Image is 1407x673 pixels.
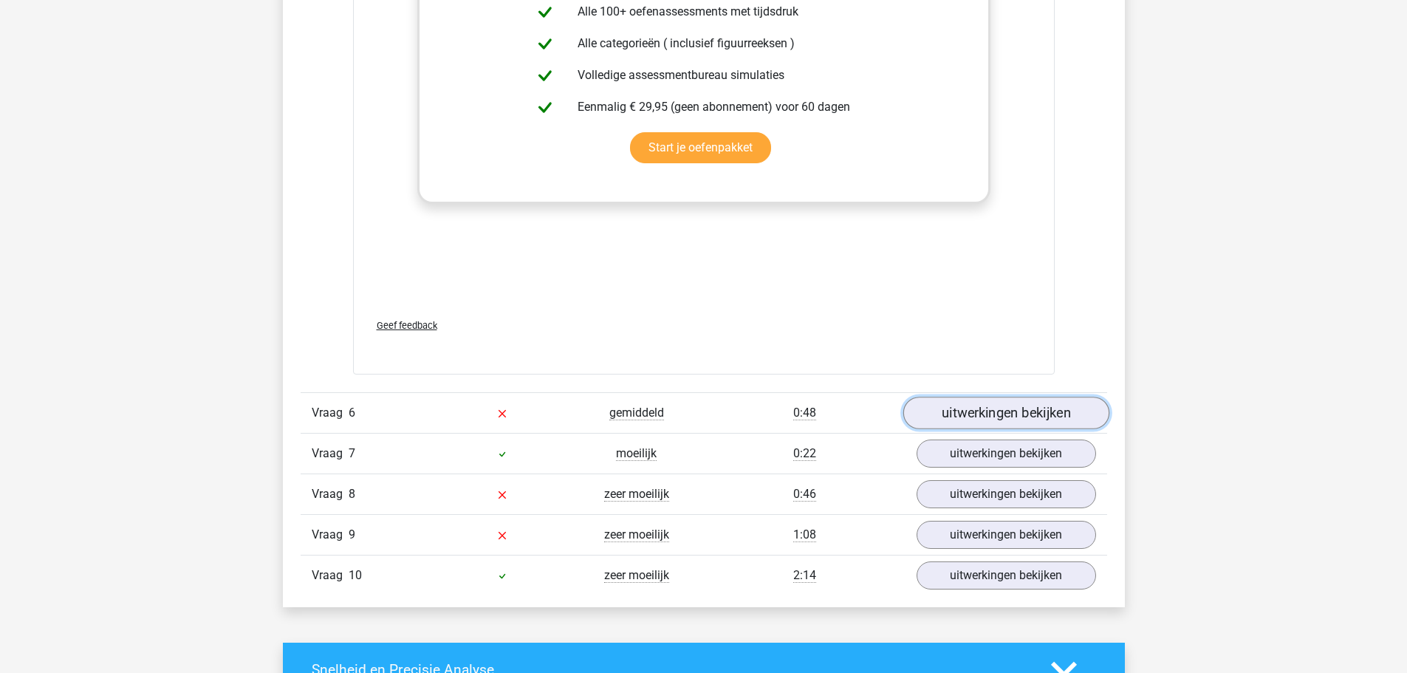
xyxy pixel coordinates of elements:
[312,445,349,462] span: Vraag
[793,487,816,502] span: 0:46
[609,406,664,420] span: gemiddeld
[917,440,1096,468] a: uitwerkingen bekijken
[312,485,349,503] span: Vraag
[312,526,349,544] span: Vraag
[349,446,355,460] span: 7
[312,567,349,584] span: Vraag
[349,568,362,582] span: 10
[616,446,657,461] span: moeilijk
[903,397,1109,429] a: uitwerkingen bekijken
[793,446,816,461] span: 0:22
[793,527,816,542] span: 1:08
[604,487,669,502] span: zeer moeilijk
[630,132,771,163] a: Start je oefenpakket
[793,568,816,583] span: 2:14
[917,480,1096,508] a: uitwerkingen bekijken
[312,404,349,422] span: Vraag
[377,320,437,331] span: Geef feedback
[349,406,355,420] span: 6
[604,568,669,583] span: zeer moeilijk
[349,487,355,501] span: 8
[349,527,355,542] span: 9
[793,406,816,420] span: 0:48
[917,561,1096,590] a: uitwerkingen bekijken
[917,521,1096,549] a: uitwerkingen bekijken
[604,527,669,542] span: zeer moeilijk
